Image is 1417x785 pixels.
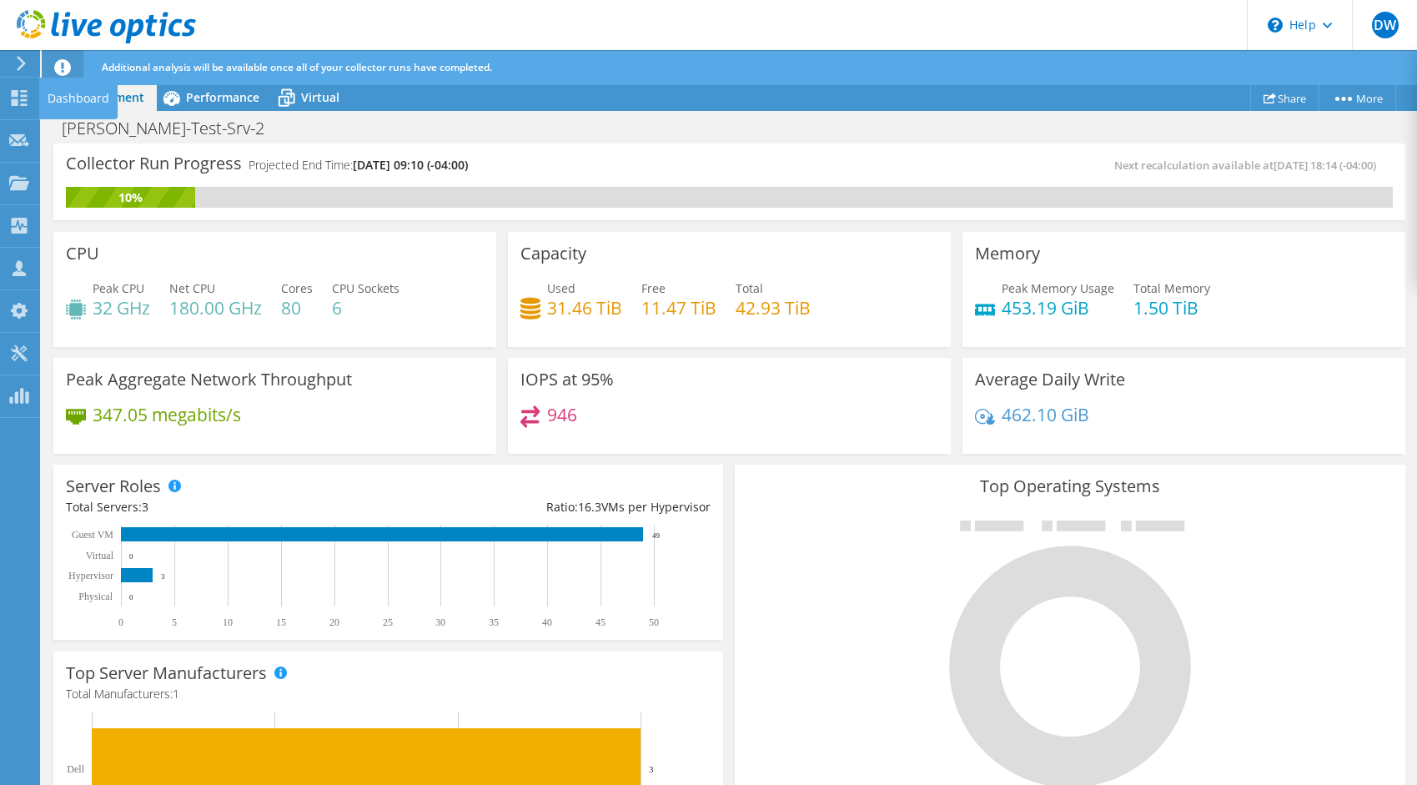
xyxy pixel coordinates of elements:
h4: 453.19 GiB [1002,299,1114,317]
h3: Capacity [520,244,586,263]
span: DW [1372,12,1399,38]
span: Virtual [301,89,339,105]
h3: Memory [975,244,1040,263]
h4: 11.47 TiB [641,299,716,317]
span: Used [547,280,575,296]
h4: 80 [281,299,313,317]
span: 16.3 [578,499,601,515]
text: 3 [161,572,165,581]
text: 15 [276,616,286,628]
h4: Projected End Time: [249,156,468,174]
h3: Top Operating Systems [747,477,1392,496]
h3: Peak Aggregate Network Throughput [66,370,352,389]
h4: 42.93 TiB [736,299,811,317]
h4: 32 GHz [93,299,150,317]
h3: IOPS at 95% [520,370,614,389]
text: Guest VM [72,529,113,541]
h1: [PERSON_NAME]-Test-Srv-2 [54,119,290,138]
text: 0 [118,616,123,628]
text: 45 [595,616,605,628]
text: 0 [129,552,133,561]
div: 10% [66,189,195,207]
text: Virtual [86,550,114,561]
div: Dashboard [39,78,118,119]
text: 49 [652,531,661,540]
svg: \n [1268,18,1283,33]
h4: 1.50 TiB [1133,299,1210,317]
span: Additional analysis will be available once all of your collector runs have completed. [102,60,492,74]
span: Free [641,280,666,296]
span: [DATE] 18:14 (-04:00) [1274,158,1376,173]
span: Peak Memory Usage [1002,280,1114,296]
text: 0 [129,593,133,601]
span: Next recalculation available at [1114,158,1384,173]
h3: Average Daily Write [975,370,1125,389]
h4: 180.00 GHz [169,299,262,317]
h4: 462.10 GiB [1002,405,1089,424]
text: 30 [435,616,445,628]
text: Physical [78,591,113,602]
span: [DATE] 09:10 (-04:00) [353,157,468,173]
span: Total Memory [1133,280,1210,296]
h4: 6 [332,299,399,317]
text: 25 [383,616,393,628]
span: CPU Sockets [332,280,399,296]
div: Total Servers: [66,498,389,516]
h4: 31.46 TiB [547,299,622,317]
text: 35 [489,616,499,628]
span: Cores [281,280,313,296]
text: Dell [67,763,84,775]
text: 3 [649,764,654,774]
span: 3 [142,499,148,515]
h4: Total Manufacturers: [66,685,711,703]
h4: 347.05 megabits/s [93,405,241,424]
span: Net CPU [169,280,215,296]
span: 1 [173,686,179,702]
a: More [1319,85,1396,111]
text: 50 [649,616,659,628]
h3: Server Roles [66,477,161,496]
text: 10 [223,616,233,628]
span: Total [736,280,763,296]
text: 20 [329,616,339,628]
text: Hypervisor [68,570,113,581]
text: 5 [172,616,177,628]
span: Performance [186,89,259,105]
h3: Top Server Manufacturers [66,664,267,682]
h4: 946 [547,405,577,424]
div: Ratio: VMs per Hypervisor [389,498,711,516]
text: 40 [542,616,552,628]
span: Peak CPU [93,280,144,296]
a: Share [1250,85,1319,111]
h3: CPU [66,244,99,263]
